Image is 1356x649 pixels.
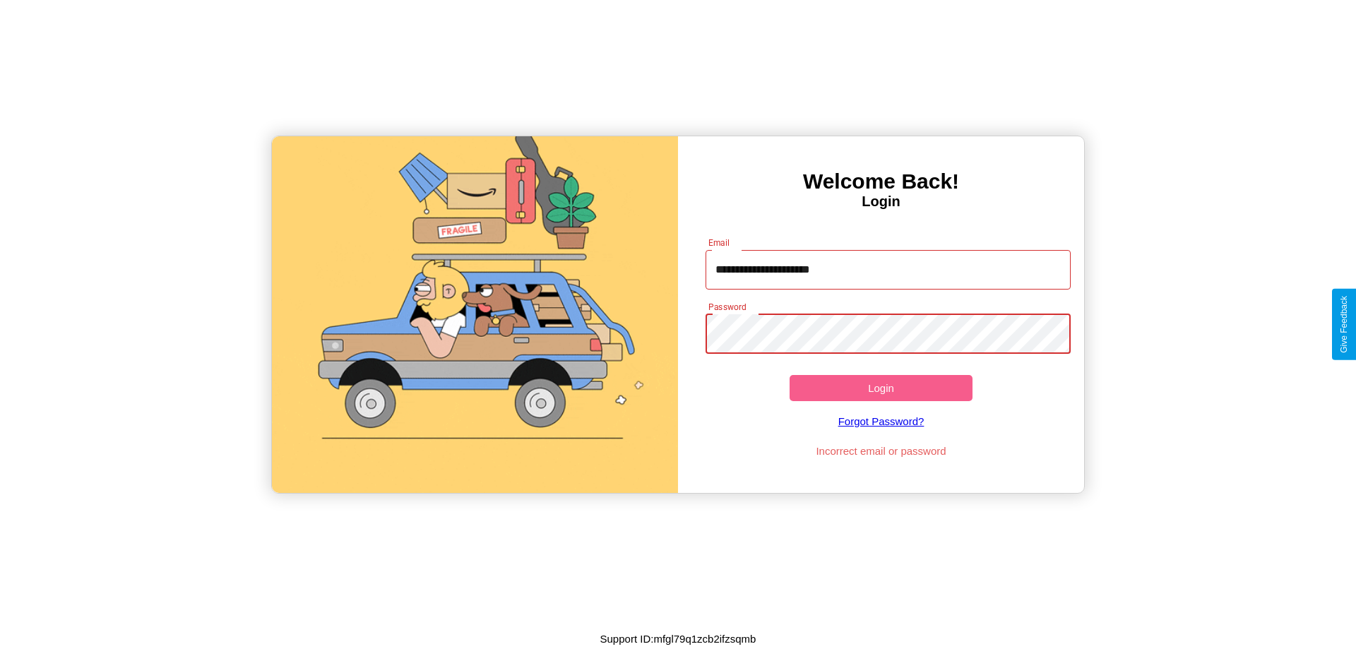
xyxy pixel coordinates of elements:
h4: Login [678,193,1084,210]
div: Give Feedback [1339,296,1349,353]
p: Incorrect email or password [698,441,1064,460]
p: Support ID: mfgl79q1zcb2ifzsqmb [600,629,756,648]
img: gif [272,136,678,493]
label: Email [708,237,730,249]
h3: Welcome Back! [678,169,1084,193]
label: Password [708,301,746,313]
button: Login [790,375,973,401]
a: Forgot Password? [698,401,1064,441]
